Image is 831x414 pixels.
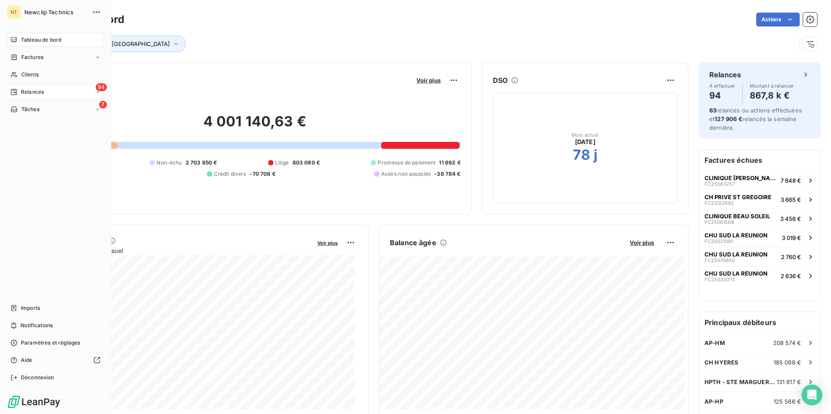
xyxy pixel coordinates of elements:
[49,113,461,139] h2: 4 001 140,63 €
[21,88,44,96] span: Relances
[705,200,734,206] span: FC23122682
[709,107,802,131] span: relances ou actions effectuées et relancés la semaine dernière.
[756,13,800,26] button: Actions
[20,322,53,329] span: Notifications
[705,232,768,239] span: CHU SUD LA REUNION
[750,83,794,89] span: Montant à relancer
[293,159,320,167] span: 803 080 €
[7,5,21,19] div: NT
[750,89,794,102] h4: 867,8 k €
[699,312,820,333] h6: Principaux débiteurs
[781,196,801,203] span: 3 665 €
[214,170,246,178] span: Crédit divers
[705,270,768,277] span: CHU SUD LA REUNION
[699,171,820,190] button: CLINIQUE [PERSON_NAME]FC250632577 848 €
[781,253,801,260] span: 2 760 €
[699,266,820,285] button: CHU SUD LA REUNIONFC250320732 636 €
[699,190,820,209] button: CH PRIVE ST GREGOIREFC231226823 665 €
[99,101,107,108] span: 7
[94,40,170,47] span: Tags : [GEOGRAPHIC_DATA]
[317,240,338,246] span: Voir plus
[434,170,460,178] span: -36 784 €
[572,132,599,138] span: Mois actuel
[709,107,716,114] span: 63
[439,159,460,167] span: 11 692 €
[699,209,820,228] button: CLINIQUE BEAU SOLEILFC250615693 456 €
[699,247,820,266] button: CHU SUD LA REUNIONFC250708502 760 €
[390,237,436,248] h6: Balance âgée
[774,359,801,366] span: 185 098 €
[378,159,435,167] span: Promesse de paiement
[709,83,735,89] span: À effectuer
[493,75,508,85] h6: DSO
[21,105,40,113] span: Tâches
[705,277,735,282] span: FC25032073
[699,150,820,171] h6: Factures échues
[782,234,801,241] span: 3 019 €
[7,395,61,409] img: Logo LeanPay
[21,374,54,381] span: Déconnexion
[774,398,801,405] span: 125 566 €
[24,9,87,16] span: Newclip Technics
[21,339,80,347] span: Paramètres et réglages
[709,69,741,80] h6: Relances
[705,220,734,225] span: FC25061569
[315,239,340,246] button: Voir plus
[781,177,801,184] span: 7 848 €
[96,83,107,91] span: 94
[780,215,801,222] span: 3 456 €
[21,36,61,44] span: Tableau de bord
[186,159,217,167] span: 2 703 850 €
[705,258,735,263] span: FC25070850
[705,174,777,181] span: CLINIQUE [PERSON_NAME]
[705,181,735,187] span: FC25063257
[21,71,39,79] span: Clients
[627,239,657,246] button: Voir plus
[699,228,820,247] button: CHU SUD LA REUNIONFC250213913 019 €
[705,339,725,346] span: AP-HM
[715,115,742,122] span: 127 906 €
[705,378,777,385] span: HPTH - STE MARGUERITE (83) - NE PLU
[777,378,801,385] span: 131 817 €
[49,246,311,255] span: Chiffre d'affaires mensuel
[275,159,289,167] span: Litige
[21,304,40,312] span: Imports
[705,398,723,405] span: AP-HP
[7,353,104,367] a: Aide
[705,194,771,200] span: CH PRIVE ST GREGOIRE
[705,239,733,244] span: FC25021391
[630,239,654,246] span: Voir plus
[705,359,738,366] span: CH HYERES
[773,339,801,346] span: 208 574 €
[414,76,443,84] button: Voir plus
[573,146,590,164] h2: 78
[705,213,770,220] span: CLINIQUE BEAU SOLEIL
[705,251,768,258] span: CHU SUD LA REUNION
[81,36,186,52] button: Tags : [GEOGRAPHIC_DATA]
[709,89,735,102] h4: 94
[21,53,43,61] span: Factures
[594,146,598,164] h2: j
[575,138,595,146] span: [DATE]
[801,384,822,405] div: Open Intercom Messenger
[156,159,182,167] span: Non-échu
[21,356,33,364] span: Aide
[249,170,275,178] span: -70 708 €
[781,273,801,279] span: 2 636 €
[416,77,441,84] span: Voir plus
[381,170,431,178] span: Avoirs non associés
